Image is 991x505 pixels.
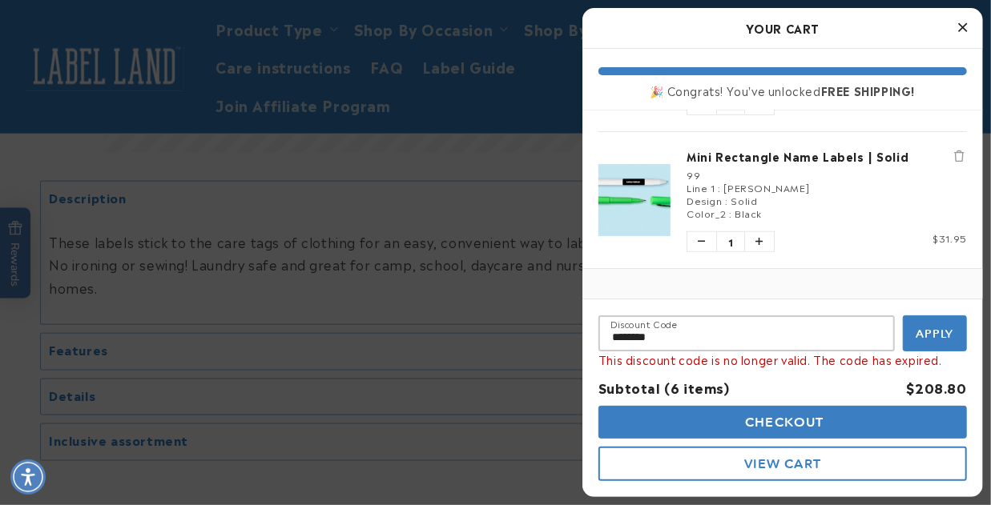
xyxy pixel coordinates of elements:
span: [PERSON_NAME] [723,180,809,194]
div: This discount code is no longer valid. The code has expired. [598,351,967,368]
span: View Cart [744,456,821,471]
span: : [718,180,721,194]
span: Apply [916,327,954,341]
span: Color_2 [687,206,726,220]
button: Remove Mini Rectangle Name Labels | Solid [951,148,967,164]
span: 1 [716,232,745,251]
span: Design [687,193,723,207]
span: Black [735,206,762,220]
button: View Cart [598,447,967,481]
span: $31.95 [933,230,967,245]
button: Checkout [598,406,967,439]
button: Decrease quantity of Mini Rectangle Name Labels | Solid [687,232,716,251]
b: FREE SHIPPING! [821,82,915,98]
h2: Your Cart [598,16,967,40]
a: Mini Rectangle Name Labels | Solid [687,148,967,164]
button: Apply [903,315,967,351]
span: Line 1 [687,180,715,194]
div: $208.80 [907,376,967,399]
span: : [729,206,732,220]
div: Accessibility Menu [10,459,46,495]
span: Checkout [742,415,824,430]
span: : [725,193,728,207]
img: Mini Rectangle Name Labels | Solid - Label Land [598,164,671,236]
div: 🎉 Congrats! You've unlocked [598,83,967,98]
span: Solid [731,193,757,207]
li: product [598,131,967,268]
span: Subtotal (6 items) [598,378,730,397]
h4: You may also like [598,297,967,311]
button: Increase quantity of Mini Rectangle Name Labels | Solid [745,232,774,251]
textarea: Type your message here [14,21,207,40]
input: Input Discount [598,315,895,351]
button: Close gorgias live chat [264,6,312,54]
div: 99 [687,168,967,181]
button: Close Cart [951,16,975,40]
